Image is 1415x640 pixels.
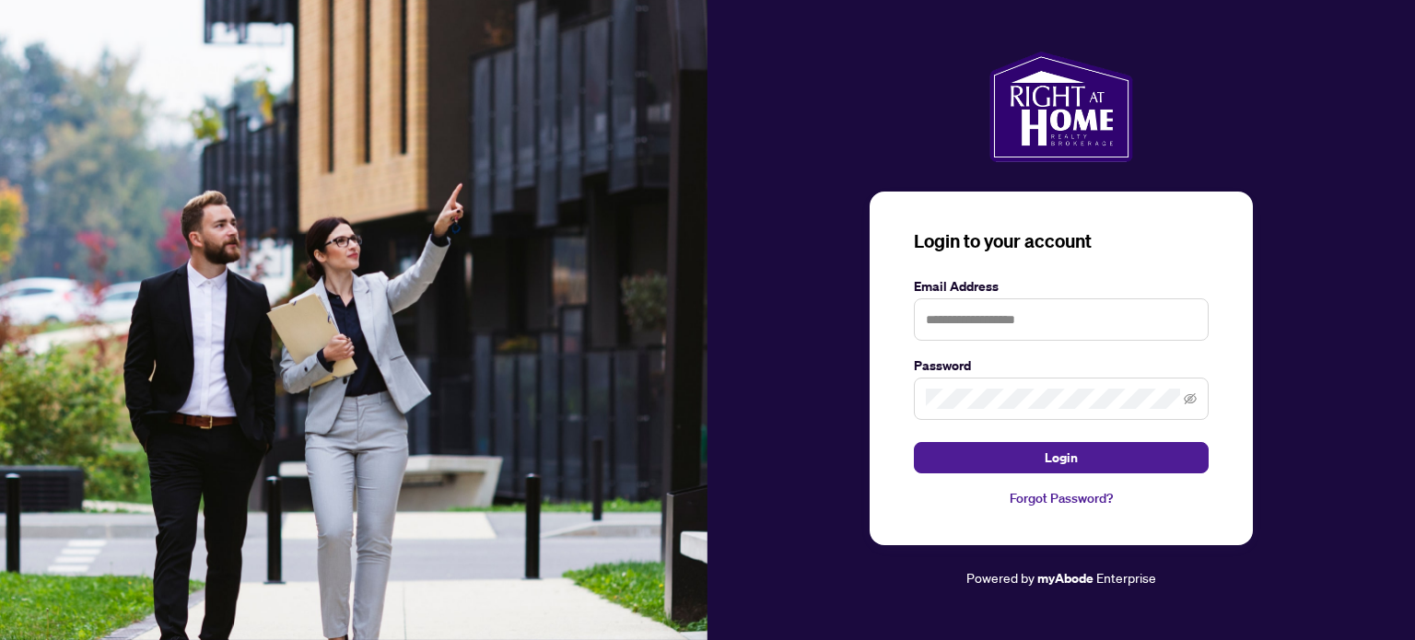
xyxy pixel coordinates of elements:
span: eye-invisible [1184,392,1197,405]
label: Password [914,355,1209,376]
a: Forgot Password? [914,488,1209,508]
a: myAbode [1037,568,1093,588]
img: ma-logo [989,52,1132,162]
span: Enterprise [1096,569,1156,586]
span: Powered by [966,569,1035,586]
h3: Login to your account [914,228,1209,254]
label: Email Address [914,276,1209,297]
button: Login [914,442,1209,473]
span: Login [1045,443,1078,472]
